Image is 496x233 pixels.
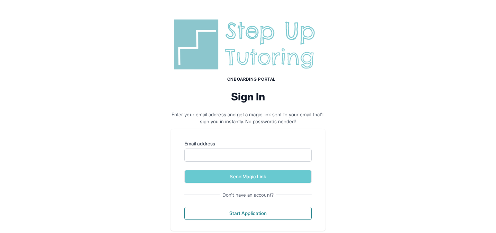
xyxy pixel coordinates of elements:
[184,207,312,220] button: Start Application
[184,170,312,183] button: Send Magic Link
[171,90,325,103] h2: Sign In
[220,191,276,198] span: Don't have an account?
[177,77,325,82] h1: Onboarding Portal
[171,111,325,125] p: Enter your email address and get a magic link sent to your email that'll sign you in instantly. N...
[171,17,325,72] img: Step Up Tutoring horizontal logo
[184,140,312,147] label: Email address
